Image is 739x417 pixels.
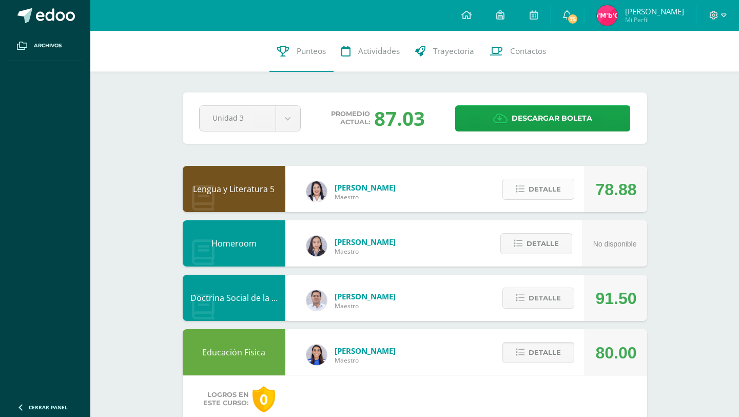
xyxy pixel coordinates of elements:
span: Maestro [335,356,396,365]
a: Unidad 3 [200,106,300,131]
div: Lengua y Literatura 5 [183,166,285,212]
span: Trayectoria [433,46,474,56]
button: Detalle [500,233,572,254]
div: 78.88 [595,166,636,213]
span: Promedio actual: [331,110,370,126]
span: Logros en este curso: [203,391,248,407]
button: Detalle [502,342,574,363]
img: 0eea5a6ff783132be5fd5ba128356f6f.png [306,345,327,365]
span: [PERSON_NAME] [335,182,396,193]
a: Punteos [269,31,334,72]
span: Archivos [34,42,62,50]
span: [PERSON_NAME] [335,291,396,301]
div: 80.00 [595,330,636,376]
a: Actividades [334,31,407,72]
div: Doctrina Social de la Iglesia [183,275,285,321]
span: Maestro [335,247,396,256]
span: Detalle [527,234,559,253]
span: Contactos [510,46,546,56]
div: 0 [252,386,275,412]
button: Detalle [502,288,574,309]
span: [PERSON_NAME] [335,237,396,247]
span: Maestro [335,193,396,201]
a: Descargar boleta [455,105,630,131]
span: No disponible [593,240,637,248]
div: 87.03 [374,105,425,131]
a: Trayectoria [407,31,482,72]
span: 75 [567,13,578,25]
button: Detalle [502,179,574,200]
img: 35694fb3d471466e11a043d39e0d13e5.png [306,236,327,256]
span: Maestro [335,301,396,310]
span: Actividades [358,46,400,56]
span: Detalle [529,180,561,199]
span: Cerrar panel [29,404,68,411]
a: Contactos [482,31,554,72]
span: Unidad 3 [212,106,263,130]
div: Educación Física [183,329,285,375]
img: fd1196377973db38ffd7ffd912a4bf7e.png [306,181,327,202]
span: Mi Perfil [625,15,684,24]
span: Detalle [529,343,561,362]
div: Homeroom [183,220,285,267]
img: b0a9fb97db5b02e2105a0abf9dee063c.png [597,5,617,26]
span: [PERSON_NAME] [625,6,684,16]
span: Descargar boleta [512,106,592,131]
span: Detalle [529,289,561,308]
div: 91.50 [595,275,636,321]
img: 15aaa72b904403ebb7ec886ca542c491.png [306,290,327,311]
a: Archivos [8,31,82,61]
span: Punteos [297,46,326,56]
span: [PERSON_NAME] [335,346,396,356]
